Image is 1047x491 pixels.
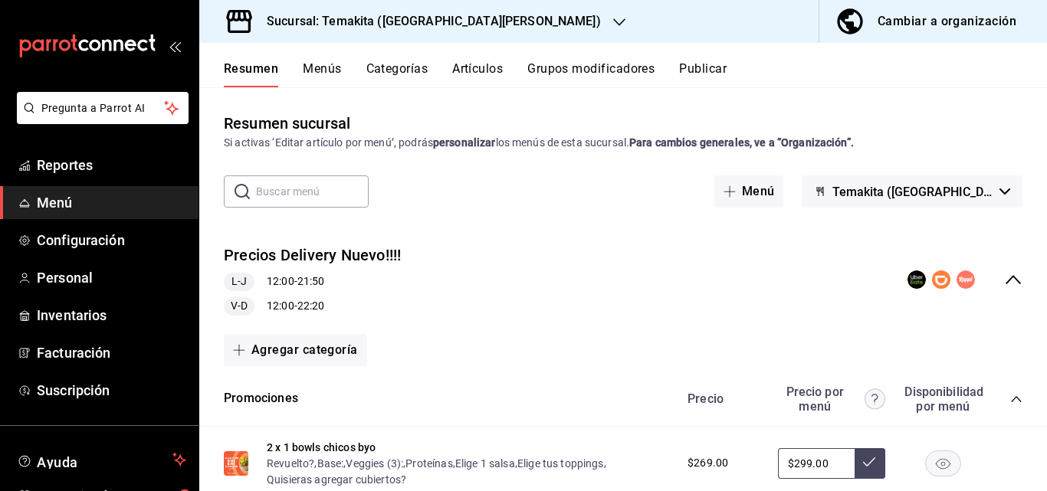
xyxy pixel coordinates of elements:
span: Reportes [37,155,186,175]
div: Cambiar a organización [878,11,1016,32]
button: Menú [714,175,784,208]
button: Precios Delivery Nuevo!!!! [224,244,402,267]
div: 12:00 - 22:20 [224,297,402,316]
span: Ayuda [37,450,166,469]
strong: Para cambios generales, ve a “Organización”. [629,136,854,149]
button: Elige tus toppings [517,456,604,471]
button: collapse-category-row [1010,393,1022,405]
div: Si activas ‘Editar artículo por menú’, podrás los menús de esta sucursal. [224,135,1022,151]
span: Menú [37,192,186,213]
input: Buscar menú [256,176,369,207]
button: Promociones [224,390,298,408]
button: Elige 1 salsa [455,456,515,471]
span: L-J [225,273,253,290]
span: Inventarios [37,305,186,326]
span: Temakita ([GEOGRAPHIC_DATA][PERSON_NAME]) [832,185,993,199]
span: Configuración [37,230,186,250]
button: open_drawer_menu [169,40,181,52]
button: Pregunta a Parrot AI [17,92,189,124]
div: Precio [672,391,770,406]
button: 2 x 1 bowls chicos byo [267,440,376,455]
div: Disponibilidad por menú [904,385,981,414]
div: 12:00 - 21:50 [224,273,402,291]
button: Publicar [679,61,727,87]
button: Base: [317,456,344,471]
button: Revuelto? [267,456,314,471]
span: Pregunta a Parrot AI [41,100,165,116]
button: Veggies (3): [346,456,403,471]
button: Artículos [452,61,503,87]
h3: Sucursal: Temakita ([GEOGRAPHIC_DATA][PERSON_NAME]) [254,12,601,31]
button: Agregar categoría [224,334,367,366]
span: Suscripción [37,380,186,401]
span: $269.00 [688,455,728,471]
div: navigation tabs [224,61,1047,87]
button: Menús [303,61,341,87]
button: Grupos modificadores [527,61,655,87]
span: Personal [37,267,186,288]
div: Precio por menú [778,385,885,414]
div: collapse-menu-row [199,232,1047,328]
input: Sin ajuste [778,448,855,479]
span: Facturación [37,342,186,363]
button: Resumen [224,61,278,87]
strong: personalizar [433,136,496,149]
div: , , , , , , [267,455,672,488]
img: Preview [224,451,248,476]
button: Quisieras agregar cubiertos? [267,472,406,487]
span: V-D [225,298,254,314]
button: Proteínas [405,456,452,471]
a: Pregunta a Parrot AI [11,111,189,127]
button: Categorías [366,61,428,87]
button: Temakita ([GEOGRAPHIC_DATA][PERSON_NAME]) [802,175,1022,208]
div: Resumen sucursal [224,112,350,135]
